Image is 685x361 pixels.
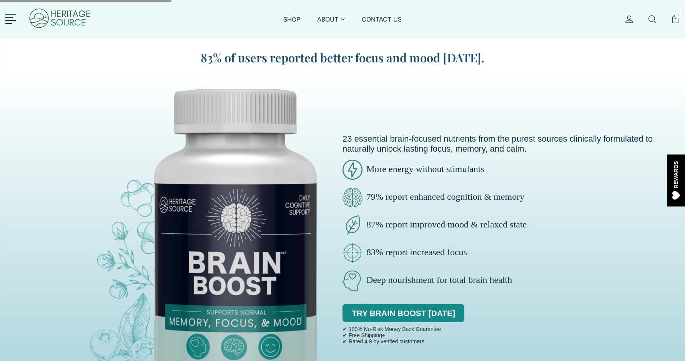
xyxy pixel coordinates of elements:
p: 87% report improved mood & relaxed state [342,215,685,235]
img: brain-boost-energy.png [342,160,362,180]
div: TRY BRAIN BOOST [DATE] [342,298,464,324]
p: ✔ Free Shipping+ [342,332,441,338]
p: 79% report enhanced cognition & memory [342,187,685,207]
a: SHOP [283,15,300,33]
p: 83% report increased focus [342,243,685,263]
img: brain-boost-natural-pure.png [342,215,362,235]
img: brain-boost-clarity.png [342,187,362,207]
p: Deep nourishment for total brain health [342,271,685,291]
img: Heritage Source [28,4,91,35]
a: 1 [671,15,680,33]
p: ✔ 100% No-Risk Money Back Guarantee [342,326,441,332]
a: CONTACT US [362,15,402,33]
p: ✔ Rated 4.9 by verified customers [342,338,441,344]
img: brain-boost-natural.png [342,271,362,291]
a: ABOUT [317,15,345,33]
p: More energy without stimulants [342,160,685,180]
img: brain-boost-clinically-focus.png [342,243,362,263]
blockquote: 83% of users reported better focus and mood [DATE]. [170,49,515,66]
a: TRY BRAIN BOOST [DATE] [342,304,464,323]
span: 1 [675,12,682,18]
p: 23 essential brain-focused nutrients from the purest sources clinically formulated to naturally u... [342,134,685,154]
